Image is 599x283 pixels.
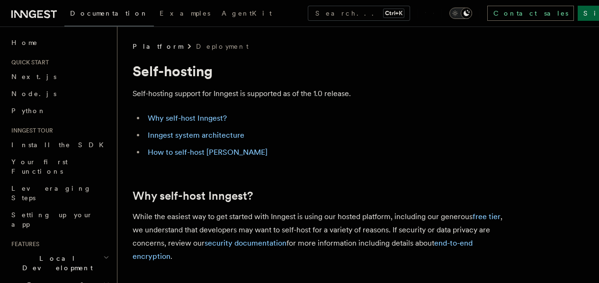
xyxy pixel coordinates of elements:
[8,240,39,248] span: Features
[205,239,286,248] a: security documentation
[8,206,111,233] a: Setting up your app
[154,3,216,26] a: Examples
[160,9,210,17] span: Examples
[8,34,111,51] a: Home
[133,62,511,80] h1: Self-hosting
[487,6,574,21] a: Contact sales
[11,158,68,175] span: Your first Functions
[70,9,148,17] span: Documentation
[148,114,227,123] a: Why self-host Inngest?
[8,127,53,134] span: Inngest tour
[11,90,56,97] span: Node.js
[473,212,501,221] a: free tier
[148,131,244,140] a: Inngest system architecture
[8,59,49,66] span: Quick start
[8,180,111,206] a: Leveraging Steps
[148,148,268,157] a: How to self-host [PERSON_NAME]
[11,107,46,115] span: Python
[308,6,410,21] button: Search...Ctrl+K
[11,141,109,149] span: Install the SDK
[133,210,511,263] p: While the easiest way to get started with Inngest is using our hosted platform, including our gen...
[216,3,277,26] a: AgentKit
[11,211,93,228] span: Setting up your app
[8,254,103,273] span: Local Development
[8,153,111,180] a: Your first Functions
[8,136,111,153] a: Install the SDK
[11,38,38,47] span: Home
[8,102,111,119] a: Python
[133,42,183,51] span: Platform
[196,42,249,51] a: Deployment
[8,250,111,276] button: Local Development
[222,9,272,17] span: AgentKit
[64,3,154,27] a: Documentation
[133,87,511,100] p: Self-hosting support for Inngest is supported as of the 1.0 release.
[8,85,111,102] a: Node.js
[133,189,253,203] a: Why self-host Inngest?
[11,73,56,80] span: Next.js
[11,185,91,202] span: Leveraging Steps
[383,9,404,18] kbd: Ctrl+K
[8,68,111,85] a: Next.js
[449,8,472,19] button: Toggle dark mode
